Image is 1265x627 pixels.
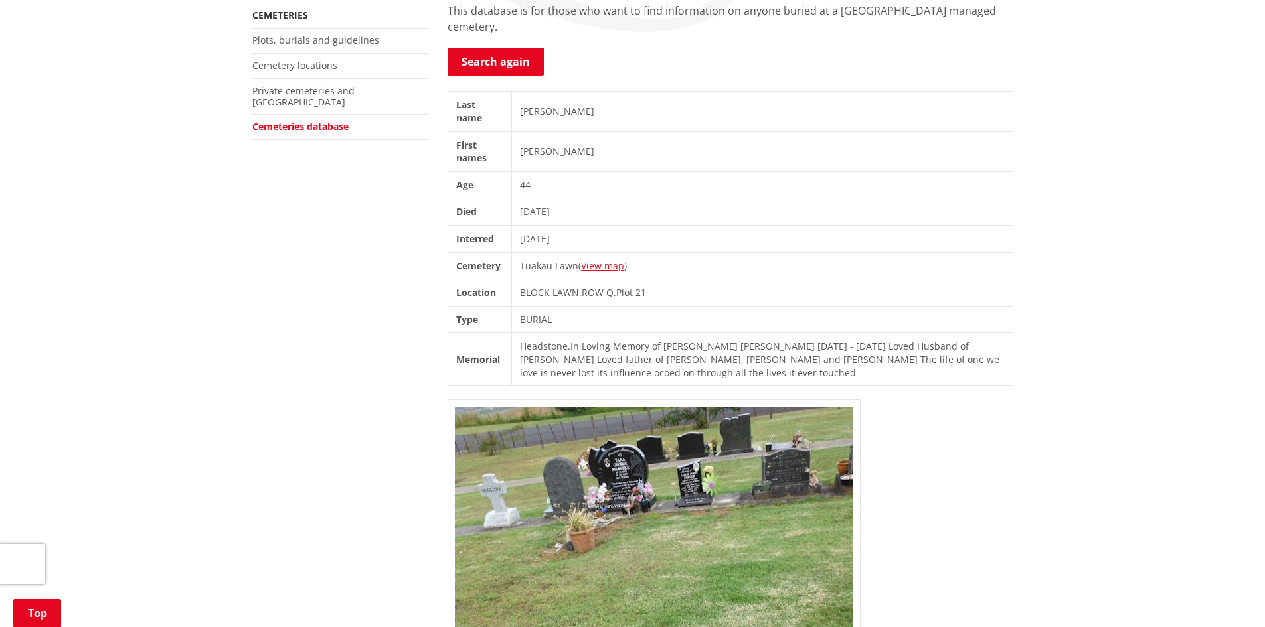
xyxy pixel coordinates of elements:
[448,252,512,279] th: Cemetery
[512,131,1013,171] td: [PERSON_NAME]
[448,3,1013,35] p: This database is for those who want to find information on anyone buried at a [GEOGRAPHIC_DATA] m...
[252,34,379,46] a: Plots, burials and guidelines
[448,92,512,131] th: Last name
[512,252,1013,279] td: Tuakau Lawn
[448,225,512,252] th: Interred
[520,340,568,352] span: Headstone
[512,333,1013,386] td: .
[448,279,512,307] th: Location
[252,9,308,21] a: Cemeteries
[252,59,337,72] a: Cemetery locations
[578,259,627,272] span: ( )
[448,306,512,333] th: Type
[512,92,1013,131] td: [PERSON_NAME]
[252,120,349,133] a: Cemeteries database
[512,171,1013,198] td: 44
[512,225,1013,252] td: [DATE]
[448,131,512,171] th: First names
[552,286,579,299] span: LAWN
[616,286,633,299] span: Plot
[520,286,550,299] span: BLOCK
[252,84,355,108] a: Private cemeteries and [GEOGRAPHIC_DATA]
[582,286,604,299] span: ROW
[13,599,61,627] a: Top
[635,286,646,299] span: 21
[448,48,544,76] a: Search again
[512,279,1013,307] td: . .
[512,198,1013,226] td: [DATE]
[512,306,1013,333] td: BURIAL
[520,340,999,378] span: In Loving Memory of [PERSON_NAME] [PERSON_NAME] [DATE] - [DATE] Loved Husband of [PERSON_NAME] Lo...
[581,259,624,272] a: View map
[448,171,512,198] th: Age
[1204,571,1252,619] iframe: Messenger Launcher
[606,286,614,299] span: Q
[448,198,512,226] th: Died
[448,333,512,386] th: Memorial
